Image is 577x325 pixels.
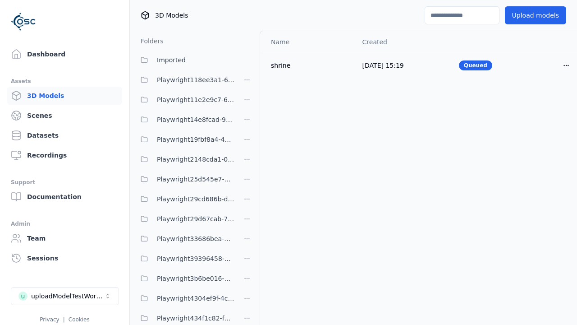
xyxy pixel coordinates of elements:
[135,150,234,168] button: Playwright2148cda1-0135-4eee-9a3e-ba7e638b60a6
[69,316,90,323] a: Cookies
[157,134,234,145] span: Playwright19fbf8a4-490f-4493-a67b-72679a62db0e
[135,111,234,129] button: Playwright14e8fcad-9ce8-4c9f-9ba9-3f066997ed84
[157,293,234,304] span: Playwright4304ef9f-4cbf-49b7-a41b-f77e3bae574e
[11,177,119,188] div: Support
[7,126,122,144] a: Datasets
[135,71,234,89] button: Playwright118ee3a1-6e25-456a-9a29-0f34eaed349c
[271,61,348,70] div: shrine
[135,130,234,149] button: Playwright19fbf8a4-490f-4493-a67b-72679a62db0e
[157,194,234,204] span: Playwright29cd686b-d0c9-4777-aa54-1065c8c7cee8
[157,55,186,65] span: Imported
[7,87,122,105] a: 3D Models
[157,313,234,324] span: Playwright434f1c82-fe4d-447c-aca8-08f49d70c5c7
[135,210,234,228] button: Playwright29d67cab-7655-4a15-9701-4b560da7f167
[135,91,234,109] button: Playwright11e2e9c7-6c23-4ce7-ac48-ea95a4ff6a43
[157,94,234,105] span: Playwright11e2e9c7-6c23-4ce7-ac48-ea95a4ff6a43
[157,214,234,224] span: Playwright29d67cab-7655-4a15-9701-4b560da7f167
[157,114,234,125] span: Playwright14e8fcad-9ce8-4c9f-9ba9-3f066997ed84
[40,316,59,323] a: Privacy
[7,188,122,206] a: Documentation
[355,31,452,53] th: Created
[260,31,355,53] th: Name
[155,11,188,20] span: 3D Models
[18,292,27,301] div: u
[135,37,164,46] h3: Folders
[157,74,234,85] span: Playwright118ee3a1-6e25-456a-9a29-0f34eaed349c
[135,190,234,208] button: Playwright29cd686b-d0c9-4777-aa54-1065c8c7cee8
[31,292,104,301] div: uploadModelTestWorkspace
[7,107,122,125] a: Scenes
[157,174,234,185] span: Playwright25d545e7-ff08-4d3b-b8cd-ba97913ee80b
[7,249,122,267] a: Sessions
[63,316,65,323] span: |
[505,6,566,24] button: Upload models
[157,273,234,284] span: Playwright3b6be016-a630-4ca3-92e7-a43ae52b5237
[135,269,234,288] button: Playwright3b6be016-a630-4ca3-92e7-a43ae52b5237
[11,9,36,34] img: Logo
[7,229,122,247] a: Team
[157,154,234,165] span: Playwright2148cda1-0135-4eee-9a3e-ba7e638b60a6
[157,253,234,264] span: Playwright39396458-2985-42cf-8e78-891847c6b0fc
[7,146,122,164] a: Recordings
[135,289,234,307] button: Playwright4304ef9f-4cbf-49b7-a41b-f77e3bae574e
[7,45,122,63] a: Dashboard
[11,287,119,305] button: Select a workspace
[362,62,404,69] span: [DATE] 15:19
[135,250,234,268] button: Playwright39396458-2985-42cf-8e78-891847c6b0fc
[157,233,234,244] span: Playwright33686bea-41a4-43c8-b27a-b40c54b773e3
[11,76,119,87] div: Assets
[459,60,492,70] div: Queued
[135,51,254,69] button: Imported
[135,230,234,248] button: Playwright33686bea-41a4-43c8-b27a-b40c54b773e3
[11,218,119,229] div: Admin
[135,170,234,188] button: Playwright25d545e7-ff08-4d3b-b8cd-ba97913ee80b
